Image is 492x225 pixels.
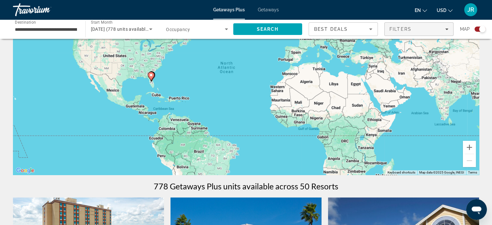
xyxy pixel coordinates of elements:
[437,6,453,15] button: Change currency
[91,20,113,25] span: Start Month
[463,141,476,154] button: Zoom in
[419,171,464,174] span: Map data ©2025 Google, INEGI
[388,170,415,175] button: Keyboard shortcuts
[415,6,427,15] button: Change language
[166,27,190,32] span: Occupancy
[466,199,487,220] iframe: Button to launch messaging window
[213,7,245,12] a: Getaways Plus
[384,22,454,36] button: Filters
[463,154,476,167] button: Zoom out
[460,25,470,34] span: Map
[15,26,77,33] input: Select destination
[15,166,36,175] a: Open this area in Google Maps (opens a new window)
[257,27,279,32] span: Search
[13,1,78,18] a: Travorium
[15,20,36,24] span: Destination
[468,171,477,174] a: Terms (opens in new tab)
[462,3,479,17] button: User Menu
[437,8,446,13] span: USD
[154,181,338,191] h1: 778 Getaways Plus units available across 50 Resorts
[467,6,474,13] span: JR
[314,25,372,33] mat-select: Sort by
[314,27,348,32] span: Best Deals
[258,7,279,12] a: Getaways
[91,27,150,32] span: [DATE] (778 units available)
[415,8,421,13] span: en
[233,23,302,35] button: Search
[389,27,411,32] span: Filters
[15,166,36,175] img: Google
